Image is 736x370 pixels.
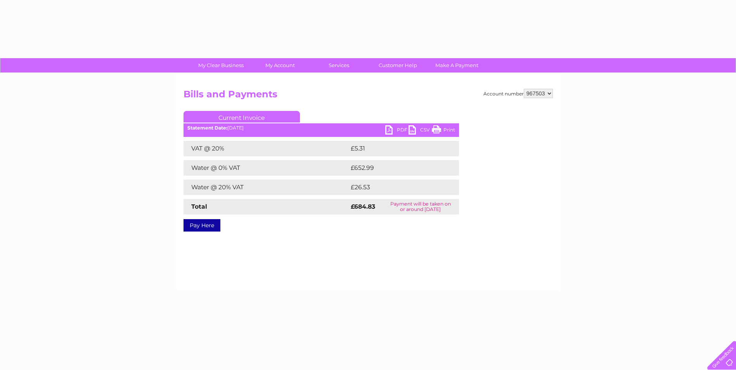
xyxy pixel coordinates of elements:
[382,199,459,214] td: Payment will be taken on or around [DATE]
[248,58,312,73] a: My Account
[184,125,459,131] div: [DATE]
[184,89,553,104] h2: Bills and Payments
[184,160,349,176] td: Water @ 0% VAT
[483,89,553,98] div: Account number
[349,180,443,195] td: £26.53
[184,180,349,195] td: Water @ 20% VAT
[432,125,455,137] a: Print
[349,160,445,176] td: £652.99
[184,111,300,123] a: Current Invoice
[187,125,227,131] b: Statement Date:
[409,125,432,137] a: CSV
[366,58,430,73] a: Customer Help
[385,125,409,137] a: PDF
[189,58,253,73] a: My Clear Business
[184,141,349,156] td: VAT @ 20%
[351,203,375,210] strong: £684.83
[307,58,371,73] a: Services
[184,219,220,232] a: Pay Here
[425,58,489,73] a: Make A Payment
[191,203,207,210] strong: Total
[349,141,440,156] td: £5.31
